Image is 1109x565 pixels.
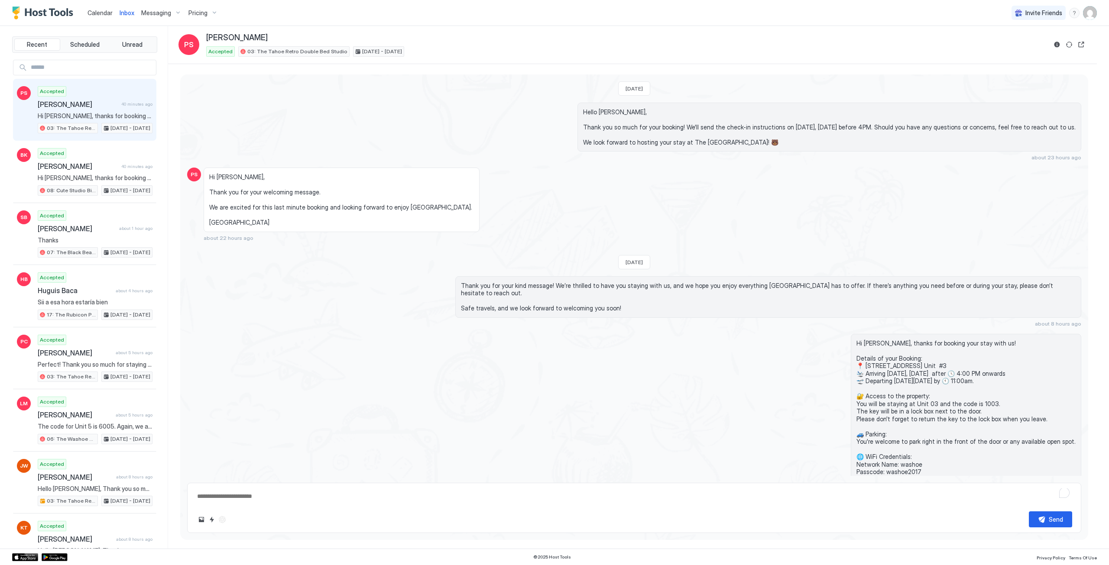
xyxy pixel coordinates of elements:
span: Hi [PERSON_NAME], thanks for booking your stay with us! Details of your Booking: 📍 [STREET_ADDRES... [38,174,152,182]
span: Accepted [40,336,64,344]
span: about 23 hours ago [1031,154,1081,161]
span: [PERSON_NAME] [38,535,113,543]
span: PS [20,89,27,97]
span: [PERSON_NAME] [38,349,112,357]
span: [DATE] - [DATE] [110,497,150,505]
button: Quick reply [207,514,217,525]
span: [PERSON_NAME] [38,162,118,171]
span: about 8 hours ago [116,536,152,542]
span: [DATE] - [DATE] [110,249,150,256]
span: Unread [122,41,143,48]
div: tab-group [12,36,157,53]
button: Sync reservation [1064,39,1074,50]
span: [DATE] [626,85,643,92]
span: Accepted [208,48,233,55]
span: Thank you for your kind message! We’re thrilled to have you staying with us, and we hope you enjo... [461,282,1076,312]
button: Send [1029,511,1072,527]
span: Scheduled [70,41,100,48]
span: Accepted [40,212,64,220]
span: Inbox [120,9,134,16]
span: Accepted [40,274,64,281]
span: [PERSON_NAME] [38,410,112,419]
span: Accepted [40,149,64,157]
span: Thanks [38,236,152,244]
span: 03: The Tahoe Retro Double Bed Studio [47,497,96,505]
span: about 8 hours ago [116,474,152,480]
span: 03: The Tahoe Retro Double Bed Studio [47,373,96,381]
span: [DATE] - [DATE] [110,373,150,381]
span: Hello [PERSON_NAME], Thank you so much for your booking! We'll send the check-in instructions [DA... [38,485,152,493]
a: Calendar [88,8,113,17]
a: App Store [12,553,38,561]
span: Hi [PERSON_NAME], thanks for booking your stay with us! Details of your Booking: 📍 [STREET_ADDRES... [856,339,1076,491]
span: © 2025 Host Tools [533,554,571,560]
a: Host Tools Logo [12,6,77,19]
div: menu [1069,8,1080,18]
span: KT [20,524,28,532]
button: Open reservation [1076,39,1086,50]
span: 03: The Tahoe Retro Double Bed Studio [247,48,347,55]
button: Upload image [196,514,207,525]
span: Hello [PERSON_NAME], Thank you so much for your booking! We'll send the check-in instructions [DA... [38,547,152,555]
span: Pricing [188,9,208,17]
span: [PERSON_NAME] [38,473,113,481]
span: Accepted [40,398,64,406]
span: Accepted [40,87,64,95]
span: 40 minutes ago [121,164,152,169]
span: Hi [PERSON_NAME], thanks for booking your stay with us! Details of your Booking: 📍 [STREET_ADDRES... [38,112,152,120]
span: Privacy Policy [1037,555,1065,560]
span: The code for Unit 5 is 6005. Again, we are very sorry for the inconvenience. [38,423,152,430]
button: Scheduled [62,39,108,51]
span: Terms Of Use [1069,555,1097,560]
span: about 5 hours ago [116,412,152,418]
span: [PERSON_NAME] [38,100,118,109]
span: about 1 hour ago [119,226,152,231]
span: Calendar [88,9,113,16]
a: Inbox [120,8,134,17]
span: 17: The Rubicon Pet Friendly Studio [47,311,96,319]
span: [PERSON_NAME] [38,224,116,233]
span: Hello [PERSON_NAME], Thank you so much for your booking! We'll send the check-in instructions on ... [583,108,1076,146]
span: Accepted [40,522,64,530]
span: [PERSON_NAME] [206,33,268,43]
span: SB [20,213,27,221]
span: Huguis Baca [38,286,112,295]
span: [DATE] - [DATE] [362,48,402,55]
button: Reservation information [1052,39,1062,50]
span: Accepted [40,460,64,468]
span: about 4 hours ago [116,288,152,294]
span: 40 minutes ago [121,101,152,107]
span: about 5 hours ago [116,350,152,355]
button: Recent [14,39,60,51]
span: [DATE] - [DATE] [110,124,150,132]
a: Terms Of Use [1069,552,1097,562]
a: Privacy Policy [1037,552,1065,562]
span: Hi [PERSON_NAME], Thank you for your welcoming message. We are excited for this last minute booki... [209,173,474,226]
span: [DATE] [626,259,643,265]
span: PS [184,39,194,50]
span: Perfect! Thank you so much for staying with us; it was a pleasure to host you! We hope you had a ... [38,361,152,368]
span: [DATE] - [DATE] [110,435,150,443]
span: PS [191,171,198,178]
textarea: To enrich screen reader interactions, please activate Accessibility in Grammarly extension settings [196,488,1072,504]
span: [DATE] - [DATE] [110,311,150,319]
span: BK [20,151,27,159]
span: 03: The Tahoe Retro Double Bed Studio [47,124,96,132]
span: 08: Cute Studio Bike to Beach [47,187,96,194]
span: [DATE] - [DATE] [110,187,150,194]
span: LM [20,400,28,407]
a: Google Play Store [42,553,68,561]
span: about 22 hours ago [204,235,253,241]
span: 06: The Washoe Sierra Studio [47,435,96,443]
span: Invite Friends [1025,9,1062,17]
button: Unread [109,39,155,51]
span: JW [20,462,28,470]
input: Input Field [27,60,156,75]
div: User profile [1083,6,1097,20]
span: Sii a esa hora estaría bien [38,298,152,306]
div: Send [1049,515,1063,524]
span: Messaging [141,9,171,17]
